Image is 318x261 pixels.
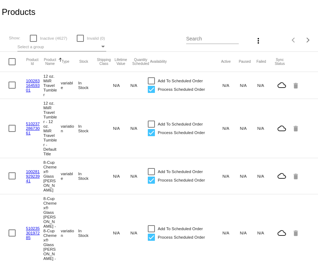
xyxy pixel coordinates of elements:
[222,172,240,180] mat-cell: N/A
[257,81,275,89] mat-cell: N/A
[79,60,88,64] button: Change sorting for StockLevel
[287,33,301,47] button: Previous page
[26,169,40,183] a: 10028192923941
[130,81,148,89] mat-cell: N/A
[221,60,231,64] button: Change sorting for TotalQuantityScheduledActive
[275,172,289,180] mat-icon: cloud_queue
[275,81,289,89] mat-icon: cloud_queue
[26,58,38,66] button: Change sorting for ExternalId
[257,172,275,180] mat-cell: N/A
[2,7,36,17] h2: Products
[186,36,239,42] input: Search
[26,121,40,135] a: 51023728673061
[274,58,285,66] button: Change sorting for ValidationErrorCode
[9,35,20,40] span: Show:
[158,224,203,233] span: Add To Scheduled Order
[43,158,61,194] mat-cell: 8-Cup Chemex® Glass [PERSON_NAME]
[240,81,257,89] mat-cell: N/A
[26,78,40,92] a: 10028316459301
[115,58,127,66] button: Change sorting for LifetimeValue
[113,124,130,132] mat-cell: N/A
[275,229,289,237] mat-icon: cloud_queue
[113,81,130,89] mat-cell: N/A
[61,122,78,135] mat-cell: variation
[78,79,96,91] mat-cell: In Stock
[61,79,78,91] mat-cell: variable
[44,58,56,66] button: Change sorting for ProductName
[292,227,301,238] mat-icon: delete
[43,99,61,158] mat-cell: 12 oz. MiiR Travel Tumbler - 12 oz. MiiR Travel Tumbler - Default Title
[158,120,203,128] span: Add To Scheduled Order
[239,60,251,64] button: Change sorting for TotalQuantityScheduledPaused
[158,167,203,176] span: Add To Scheduled Order
[61,170,78,182] mat-cell: variable
[17,43,106,51] mat-select: Select a group
[43,72,61,99] mat-cell: 12 oz. MiiR Travel Tumbler
[240,124,257,132] mat-cell: N/A
[257,124,275,132] mat-cell: N/A
[292,123,301,134] mat-icon: delete
[17,44,44,49] span: Select a group
[292,171,301,182] mat-icon: delete
[240,172,257,180] mat-cell: N/A
[130,229,148,237] mat-cell: N/A
[254,37,263,45] mat-icon: more_vert
[222,81,240,89] mat-cell: N/A
[130,172,148,180] mat-cell: N/A
[61,227,78,239] mat-cell: variation
[78,227,96,239] mat-cell: In Stock
[132,58,149,66] button: Change sorting for QuantityScheduled
[158,128,205,137] span: Process Scheduled Order
[257,229,275,237] mat-cell: N/A
[222,124,240,132] mat-cell: N/A
[87,34,105,43] span: Invalid (0)
[292,80,301,91] mat-icon: delete
[301,33,315,47] button: Next page
[78,122,96,135] mat-cell: In Stock
[113,172,130,180] mat-cell: N/A
[40,34,67,43] span: Inactive (4627)
[130,124,148,132] mat-cell: N/A
[78,170,96,182] mat-cell: In Stock
[61,60,69,64] button: Change sorting for ProductType
[158,85,205,94] span: Process Scheduled Order
[158,77,203,85] span: Add To Scheduled Order
[97,58,111,66] button: Change sorting for ShippingClass
[26,226,40,240] a: 51023530197285
[158,233,205,241] span: Process Scheduled Order
[113,229,130,237] mat-cell: N/A
[158,176,205,184] span: Process Scheduled Order
[150,60,221,63] mat-header-cell: Availability
[240,229,257,237] mat-cell: N/A
[275,124,289,133] mat-icon: cloud_queue
[222,229,240,237] mat-cell: N/A
[257,60,266,64] button: Change sorting for TotalQuantityFailed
